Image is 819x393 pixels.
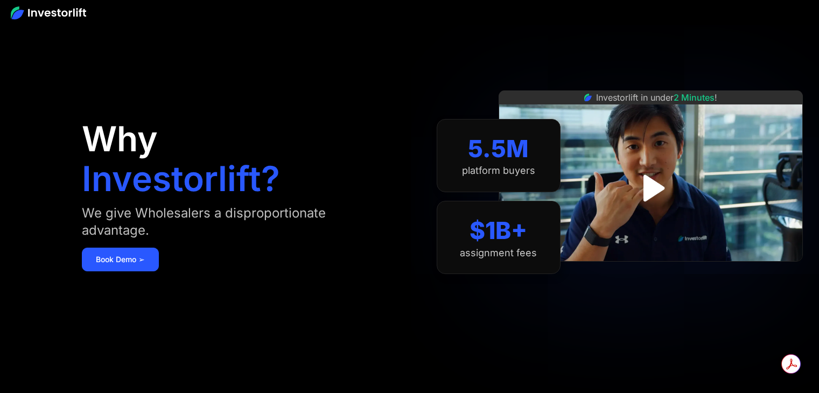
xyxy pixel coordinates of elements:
[627,164,675,212] a: open lightbox
[470,216,527,245] div: $1B+
[462,165,535,177] div: platform buyers
[468,135,529,163] div: 5.5M
[82,122,158,156] h1: Why
[674,92,715,103] span: 2 Minutes
[596,91,717,104] div: Investorlift in under !
[570,267,731,280] iframe: Customer reviews powered by Trustpilot
[82,162,280,196] h1: Investorlift?
[82,248,159,271] a: Book Demo ➢
[460,247,537,259] div: assignment fees
[82,205,377,239] div: We give Wholesalers a disproportionate advantage.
